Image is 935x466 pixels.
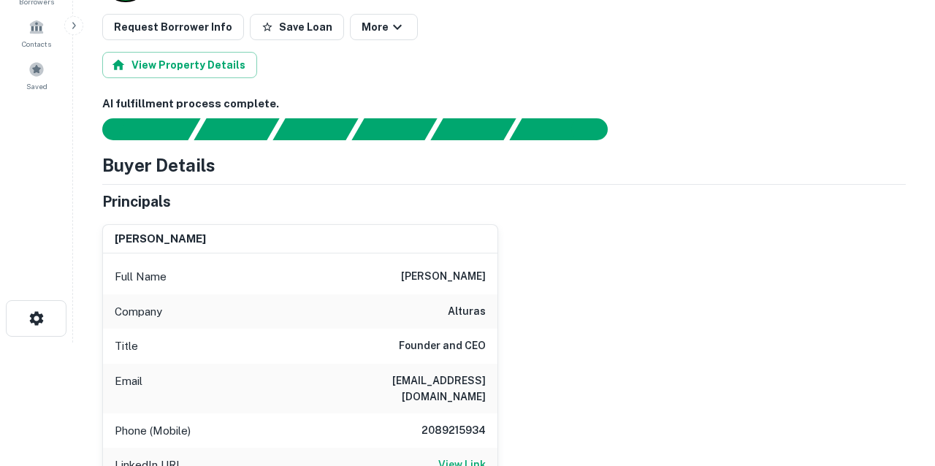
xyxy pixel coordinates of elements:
[115,268,167,286] p: Full Name
[102,14,244,40] button: Request Borrower Info
[115,373,142,405] p: Email
[85,118,194,140] div: Sending borrower request to AI...
[510,118,625,140] div: AI fulfillment process complete.
[115,422,191,440] p: Phone (Mobile)
[194,118,279,140] div: Your request is received and processing...
[22,38,51,50] span: Contacts
[272,118,358,140] div: Documents found, AI parsing details...
[102,96,906,112] h6: AI fulfillment process complete.
[115,303,162,321] p: Company
[448,303,486,321] h6: alturas
[430,118,516,140] div: Principals found, still searching for contact information. This may take time...
[350,14,418,40] button: More
[401,268,486,286] h6: [PERSON_NAME]
[102,52,257,78] button: View Property Details
[115,231,206,248] h6: [PERSON_NAME]
[399,337,486,355] h6: Founder and CEO
[102,191,171,213] h5: Principals
[26,80,47,92] span: Saved
[862,349,935,419] iframe: Chat Widget
[351,118,437,140] div: Principals found, AI now looking for contact information...
[4,56,69,95] a: Saved
[398,422,486,440] h6: 2089215934
[102,152,215,178] h4: Buyer Details
[250,14,344,40] button: Save Loan
[115,337,138,355] p: Title
[4,13,69,53] a: Contacts
[310,373,486,405] h6: [EMAIL_ADDRESS][DOMAIN_NAME]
